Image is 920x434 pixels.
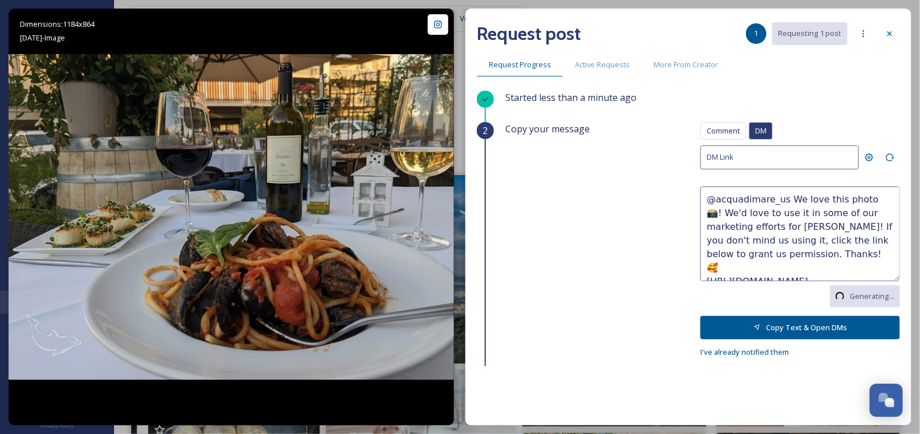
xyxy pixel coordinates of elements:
textarea: @acquadimare_us We love this photo 📸! We'd love to use it in some of our marketing efforts for [P... [700,186,900,281]
span: [DATE] - Image [20,33,65,43]
span: Request Progress [489,59,551,70]
span: I've already notified them [700,347,789,357]
span: Dimensions: 1184 x 864 [20,19,95,29]
h2: Request post [477,20,581,47]
span: Copy your message [505,122,590,136]
span: Generating... [850,291,894,302]
img: ✨ Wine Wednesday is here! ✨ Join us every Wednesday through September at Acqua di Mare and enjoy ... [9,54,454,379]
button: Open Chat [870,384,903,417]
button: Generating... [830,285,900,307]
button: Requesting 1 post [772,22,848,44]
span: Active Requests [575,59,630,70]
span: 2 [483,124,488,137]
span: More From Creator [654,59,718,70]
span: DM Link [707,152,733,163]
span: 1 [755,28,759,39]
span: DM [755,125,767,136]
button: Copy Text & Open DMs [700,316,900,339]
span: Comment [707,125,740,136]
span: Started less than a minute ago [505,91,637,104]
